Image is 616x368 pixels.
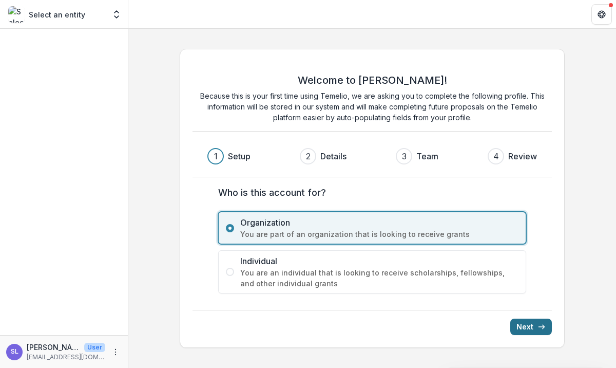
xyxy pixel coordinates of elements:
[240,216,518,229] span: Organization
[591,4,612,25] button: Get Help
[298,74,447,86] h2: Welcome to [PERSON_NAME]!
[320,150,346,162] h3: Details
[416,150,438,162] h3: Team
[27,342,80,353] p: [PERSON_NAME]
[207,148,537,164] div: Progress
[508,150,537,162] h3: Review
[11,348,18,355] div: Sean Lord
[218,186,520,199] label: Who is this account for?
[29,9,85,20] p: Select an entity
[84,343,105,352] p: User
[8,6,25,23] img: Select an entity
[306,150,311,162] div: 2
[240,267,518,289] span: You are an individual that is looking to receive scholarships, fellowships, and other individual ...
[214,150,218,162] div: 1
[228,150,251,162] h3: Setup
[493,150,499,162] div: 4
[109,346,122,358] button: More
[27,353,105,362] p: [EMAIL_ADDRESS][DOMAIN_NAME]
[192,90,552,123] p: Because this is your first time using Temelio, we are asking you to complete the following profil...
[510,319,552,335] button: Next
[402,150,407,162] div: 3
[109,4,124,25] button: Open entity switcher
[240,255,518,267] span: Individual
[240,229,518,240] span: You are part of an organization that is looking to receive grants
